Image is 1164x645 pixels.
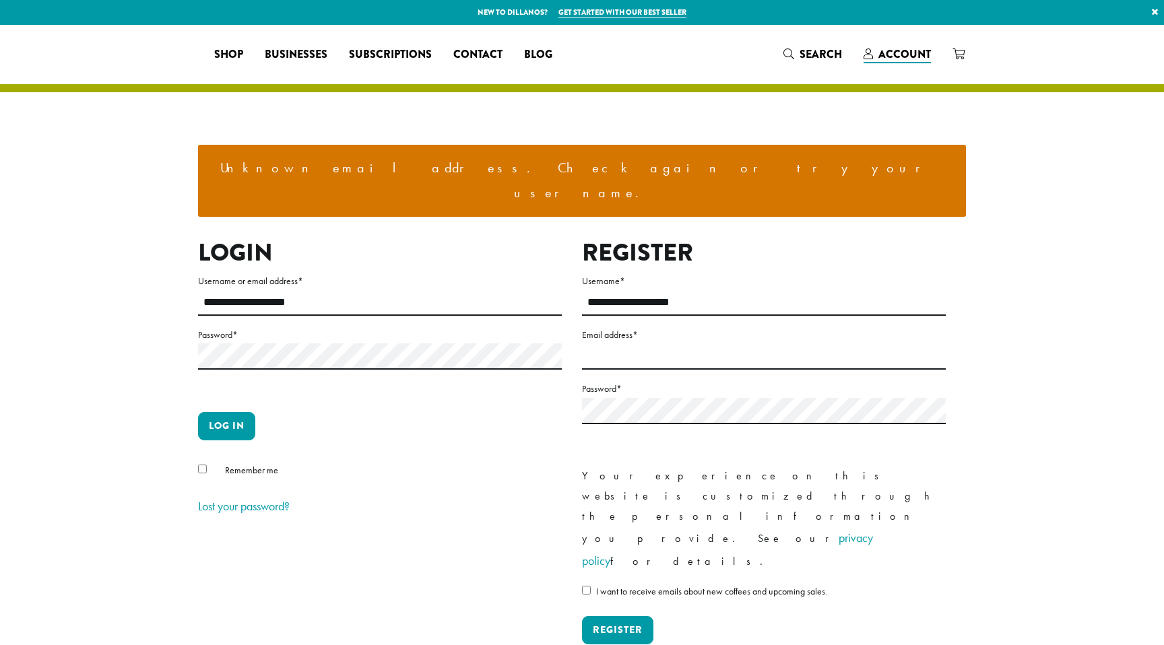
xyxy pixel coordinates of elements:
span: Shop [214,46,243,63]
span: Businesses [265,46,327,63]
a: privacy policy [582,530,873,568]
input: I want to receive emails about new coffees and upcoming sales. [582,586,591,595]
span: I want to receive emails about new coffees and upcoming sales. [596,585,827,597]
a: Search [773,43,853,65]
button: Log in [198,412,255,440]
span: Contact [453,46,503,63]
label: Username or email address [198,273,562,290]
span: Blog [524,46,552,63]
h2: Register [582,238,946,267]
a: Shop [203,44,254,65]
button: Register [582,616,653,644]
label: Password [582,380,946,397]
p: Your experience on this website is customized through the personal information you provide. See o... [582,466,946,572]
label: Email address [582,327,946,343]
label: Username [582,273,946,290]
span: Subscriptions [349,46,432,63]
a: Lost your password? [198,498,290,514]
span: Search [800,46,842,62]
li: Unknown email address. Check again or try your username. [209,156,955,206]
span: Account [878,46,931,62]
label: Password [198,327,562,343]
h2: Login [198,238,562,267]
span: Remember me [225,464,278,476]
a: Get started with our best seller [558,7,686,18]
